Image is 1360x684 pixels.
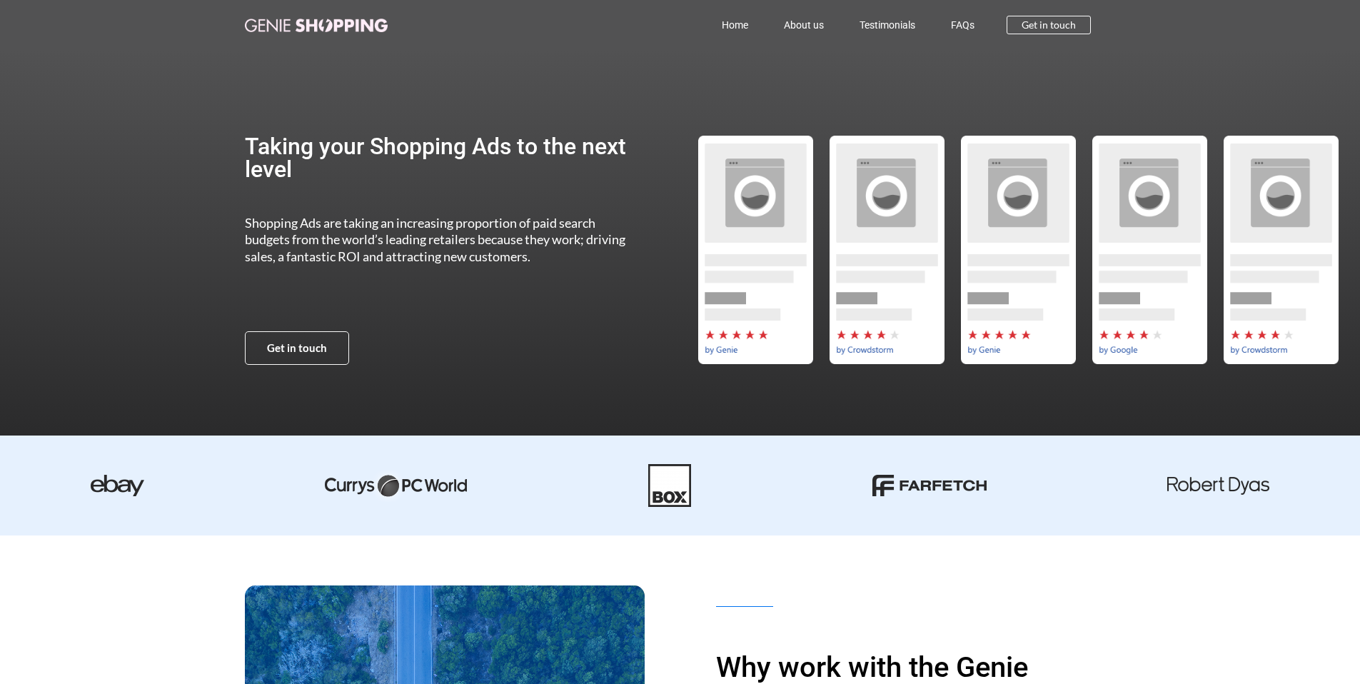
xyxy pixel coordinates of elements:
[952,136,1084,364] div: 3 / 5
[245,331,349,365] a: Get in touch
[952,136,1084,364] div: by-genie
[245,19,388,32] img: genie-shopping-logo
[704,9,766,41] a: Home
[450,9,993,41] nav: Menu
[648,464,691,507] img: Box-01
[766,9,842,41] a: About us
[1215,136,1346,364] div: by-crowdstorm
[1007,16,1091,34] a: Get in touch
[821,136,952,364] div: by-crowdstorm
[267,343,327,353] span: Get in touch
[690,136,1346,364] div: Slides
[245,215,625,264] span: Shopping Ads are taking an increasing proportion of paid search budgets from the world’s leading ...
[872,475,987,496] img: farfetch-01
[1215,136,1346,364] div: 5 / 5
[245,135,640,181] h2: Taking your Shopping Ads to the next level
[842,9,933,41] a: Testimonials
[1022,20,1076,30] span: Get in touch
[690,136,821,364] div: by-genie
[1167,477,1269,495] img: robert dyas
[933,9,992,41] a: FAQs
[1084,136,1215,364] div: 4 / 5
[821,136,952,364] div: 2 / 5
[690,136,821,364] div: 1 / 5
[91,475,144,496] img: ebay-dark
[1084,136,1215,364] div: by-google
